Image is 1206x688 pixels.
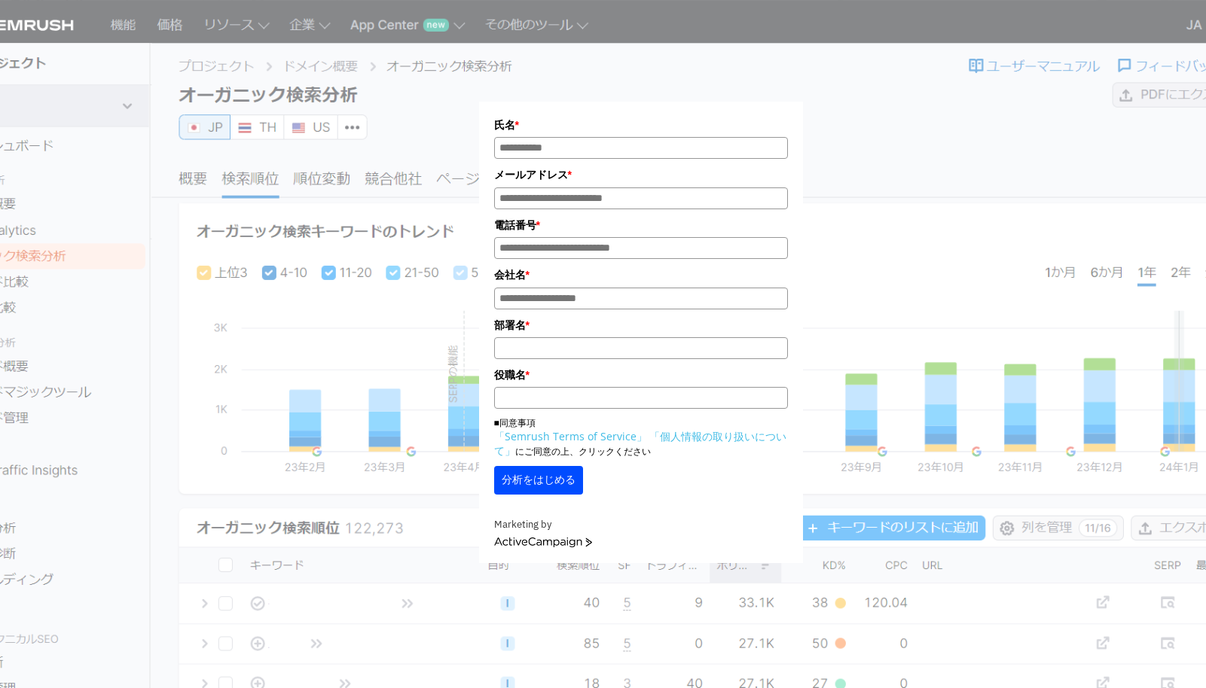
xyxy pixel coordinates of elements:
[494,416,788,458] p: ■同意事項 にご同意の上、クリックください
[494,429,786,458] a: 「個人情報の取り扱いについて」
[494,367,788,383] label: 役職名
[494,466,583,495] button: 分析をはじめる
[494,429,647,443] a: 「Semrush Terms of Service」
[494,266,788,283] label: 会社名
[494,166,788,183] label: メールアドレス
[494,117,788,133] label: 氏名
[494,317,788,333] label: 部署名
[494,517,788,533] div: Marketing by
[494,217,788,233] label: 電話番号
